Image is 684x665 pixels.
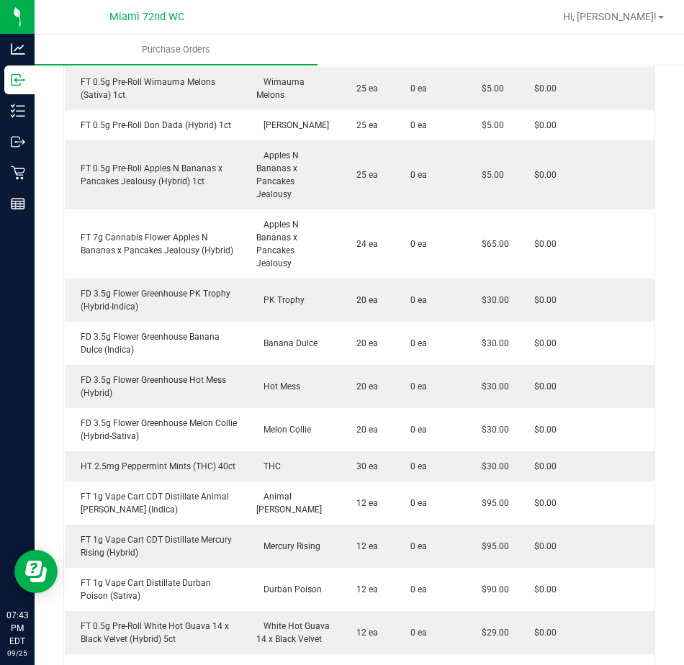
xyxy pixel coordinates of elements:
span: 0 ea [410,168,427,181]
span: $5.00 [474,83,504,94]
span: Miami 72nd WC [109,11,184,23]
span: $5.00 [474,170,504,180]
inline-svg: Retail [11,166,25,180]
inline-svg: Reports [11,196,25,211]
span: 25 ea [349,83,378,94]
span: [PERSON_NAME] [256,120,329,130]
span: Durban Poison [256,584,322,594]
span: Mercury Rising [256,541,320,551]
div: FD 3.5g Flower Greenhouse Melon Collie (Hybrid-Sativa) [73,417,240,443]
span: 25 ea [349,170,378,180]
span: Hi, [PERSON_NAME]! [563,11,657,22]
span: White Hot Guava 14 x Black Velvet [256,621,330,644]
span: 24 ea [349,239,378,249]
span: 0 ea [410,540,427,553]
span: Wimauma Melons [256,77,305,100]
span: 20 ea [349,295,378,305]
span: Melon Collie [256,425,311,435]
span: THC [256,461,281,471]
span: 0 ea [410,423,427,436]
span: $0.00 [527,83,557,94]
span: Banana Dulce [256,338,318,348]
span: 0 ea [410,626,427,639]
inline-svg: Outbound [11,135,25,149]
span: $65.00 [474,239,509,249]
inline-svg: Inventory [11,104,25,118]
span: PK Trophy [256,295,305,305]
span: 20 ea [349,338,378,348]
span: $30.00 [474,295,509,305]
div: FD 3.5g Flower Greenhouse Hot Mess (Hybrid) [73,374,240,399]
inline-svg: Inbound [11,73,25,87]
a: Purchase Orders [35,35,318,65]
span: 0 ea [410,380,427,393]
span: $0.00 [527,120,557,130]
span: 20 ea [349,425,378,435]
span: 0 ea [410,497,427,510]
span: 0 ea [410,294,427,307]
span: $0.00 [527,239,557,249]
span: $0.00 [527,295,557,305]
span: 12 ea [349,628,378,638]
span: $0.00 [527,498,557,508]
div: FD 3.5g Flower Greenhouse Banana Dulce (Indica) [73,330,240,356]
span: $95.00 [474,541,509,551]
span: 0 ea [410,583,427,596]
span: Apples N Bananas x Pancakes Jealousy [256,220,299,268]
span: $95.00 [474,498,509,508]
span: $0.00 [527,381,557,392]
div: FT 0.5g Pre-Roll White Hot Guava 14 x Black Velvet (Hybrid) 5ct [73,620,240,646]
span: 20 ea [349,381,378,392]
span: $0.00 [527,338,557,348]
div: HT 2.5mg Peppermint Mints (THC) 40ct [73,460,240,473]
span: 0 ea [410,82,427,95]
span: $29.00 [474,628,509,638]
span: 12 ea [349,498,378,508]
div: FT 0.5g Pre-Roll Apples N Bananas x Pancakes Jealousy (Hybrid) 1ct [73,162,240,188]
div: FT 1g Vape Cart CDT Distillate Animal [PERSON_NAME] (Indica) [73,490,240,516]
span: $30.00 [474,461,509,471]
span: Animal [PERSON_NAME] [256,492,322,515]
span: $5.00 [474,120,504,130]
span: $0.00 [527,628,557,638]
span: 30 ea [349,461,378,471]
inline-svg: Analytics [11,42,25,56]
span: $90.00 [474,584,509,594]
span: 25 ea [349,120,378,130]
span: $0.00 [527,425,557,435]
div: FT 7g Cannabis Flower Apples N Bananas x Pancakes Jealousy (Hybrid) [73,231,240,257]
span: $0.00 [527,541,557,551]
span: $30.00 [474,425,509,435]
span: 0 ea [410,119,427,132]
p: 07:43 PM EDT [6,609,28,648]
iframe: Resource center [14,550,58,593]
div: FT 0.5g Pre-Roll Don Dada (Hybrid) 1ct [73,119,240,132]
span: Hot Mess [256,381,300,392]
span: $0.00 [527,170,557,180]
span: 12 ea [349,541,378,551]
span: 0 ea [410,337,427,350]
div: FT 1g Vape Cart Distillate Durban Poison (Sativa) [73,576,240,602]
span: 0 ea [410,237,427,250]
span: 0 ea [410,460,427,473]
span: 12 ea [349,584,378,594]
span: Purchase Orders [122,43,230,56]
div: FT 1g Vape Cart CDT Distillate Mercury Rising (Hybrid) [73,533,240,559]
span: $0.00 [527,461,557,471]
div: FT 0.5g Pre-Roll Wimauma Melons (Sativa) 1ct [73,76,240,101]
span: $0.00 [527,584,557,594]
p: 09/25 [6,648,28,659]
span: $30.00 [474,381,509,392]
span: Apples N Bananas x Pancakes Jealousy [256,150,299,199]
span: $30.00 [474,338,509,348]
div: FD 3.5g Flower Greenhouse PK Trophy (Hybrid-Indica) [73,287,240,313]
